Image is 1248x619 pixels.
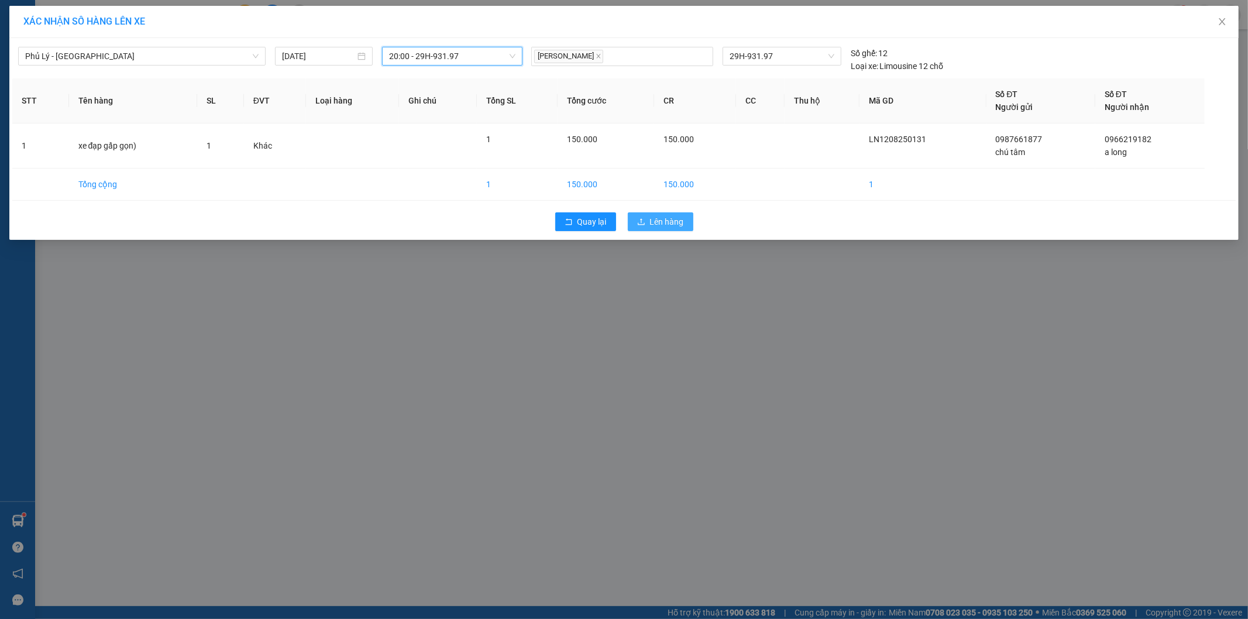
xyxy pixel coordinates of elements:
[1206,6,1239,39] button: Close
[663,135,694,144] span: 150.000
[851,60,944,73] div: Limousine 12 chỗ
[577,215,607,228] span: Quay lại
[654,168,736,201] td: 150.000
[207,141,211,150] span: 1
[1105,102,1149,112] span: Người nhận
[486,135,491,144] span: 1
[558,168,654,201] td: 150.000
[69,123,197,168] td: xe đạp gấp gọn)
[282,50,355,63] input: 12/08/2025
[534,50,603,63] span: [PERSON_NAME]
[12,78,69,123] th: STT
[244,78,307,123] th: ĐVT
[628,212,693,231] button: uploadLên hàng
[1105,147,1127,157] span: a long
[244,123,307,168] td: Khác
[736,78,785,123] th: CC
[654,78,736,123] th: CR
[69,168,197,201] td: Tổng cộng
[650,215,684,228] span: Lên hàng
[785,78,859,123] th: Thu hộ
[555,212,616,231] button: rollbackQuay lại
[596,53,601,59] span: close
[23,16,145,27] span: XÁC NHẬN SỐ HÀNG LÊN XE
[1105,90,1127,99] span: Số ĐT
[389,47,515,65] span: 20:00 - 29H-931.97
[477,78,558,123] th: Tổng SL
[996,135,1043,144] span: 0987661877
[25,47,259,65] span: Phủ Lý - Hà Đông
[996,102,1033,112] span: Người gửi
[851,47,877,60] span: Số ghế:
[637,218,645,227] span: upload
[567,135,597,144] span: 150.000
[197,78,244,123] th: SL
[306,78,398,123] th: Loại hàng
[12,123,69,168] td: 1
[477,168,558,201] td: 1
[859,168,986,201] td: 1
[399,78,477,123] th: Ghi chú
[1105,135,1151,144] span: 0966219182
[851,60,878,73] span: Loại xe:
[851,47,888,60] div: 12
[996,147,1026,157] span: chú tâm
[859,78,986,123] th: Mã GD
[565,218,573,227] span: rollback
[558,78,654,123] th: Tổng cước
[730,47,834,65] span: 29H-931.97
[69,78,197,123] th: Tên hàng
[996,90,1018,99] span: Số ĐT
[1218,17,1227,26] span: close
[869,135,926,144] span: LN1208250131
